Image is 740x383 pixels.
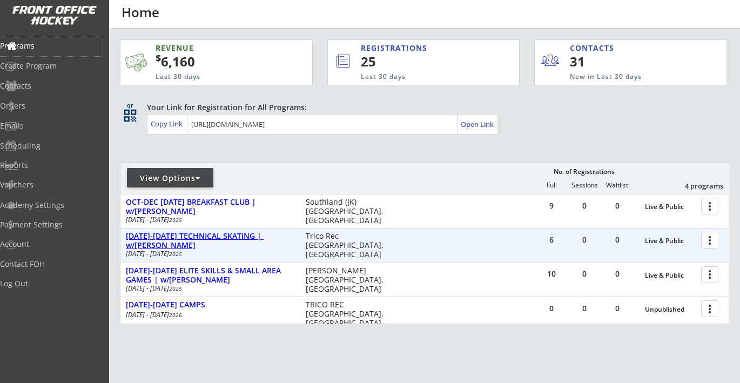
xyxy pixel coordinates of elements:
div: [DATE] - [DATE] [126,217,291,223]
div: 6 [535,236,568,244]
button: more_vert [701,300,718,317]
div: Last 30 days [156,72,264,82]
div: OCT-DEC [DATE] BREAKFAST CLUB | w/[PERSON_NAME] [126,198,294,216]
div: [DATE] - [DATE] [126,312,291,318]
div: Unpublished [645,306,696,313]
div: Trico Rec [GEOGRAPHIC_DATA], [GEOGRAPHIC_DATA] [306,232,391,259]
div: Waitlist [601,182,633,189]
div: Sessions [568,182,601,189]
div: TRICO REC [GEOGRAPHIC_DATA], [GEOGRAPHIC_DATA] [306,300,391,327]
div: REVENUE [156,43,264,53]
div: 0 [568,236,601,244]
div: CONTACTS [570,43,619,53]
div: 4 programs [667,181,723,191]
div: View Options [127,173,213,184]
div: 0 [568,305,601,312]
div: Last 30 days [361,72,475,82]
div: [DATE]-[DATE] ELITE SKILLS & SMALL AREA GAMES | w/[PERSON_NAME] [126,266,294,285]
em: 2026 [169,311,182,319]
em: 2025 [169,216,182,224]
div: No. of Registrations [550,168,617,176]
div: qr [123,102,136,109]
div: 0 [601,305,634,312]
div: 0 [568,202,601,210]
em: 2025 [169,250,182,258]
div: [DATE]-[DATE] CAMPS [126,300,294,310]
div: Live & Public [645,203,696,211]
div: 6,160 [156,52,278,71]
div: [PERSON_NAME] [GEOGRAPHIC_DATA], [GEOGRAPHIC_DATA] [306,266,391,293]
div: Copy Link [151,119,185,129]
div: Southland (JK) [GEOGRAPHIC_DATA], [GEOGRAPHIC_DATA] [306,198,391,225]
div: 0 [601,270,634,278]
div: REGISTRATIONS [361,43,473,53]
button: more_vert [701,266,718,283]
a: Open Link [461,117,495,132]
div: 9 [535,202,568,210]
div: 0 [601,202,634,210]
button: more_vert [701,232,718,248]
div: [DATE] - [DATE] [126,251,291,257]
div: 25 [361,52,483,71]
div: Live & Public [645,237,696,245]
div: New in Last 30 days [570,72,676,82]
div: Full [535,182,568,189]
div: 0 [535,305,568,312]
div: Live & Public [645,272,696,279]
div: [DATE]-[DATE] TECHNICAL SKATING | w/[PERSON_NAME] [126,232,294,250]
button: more_vert [701,198,718,214]
em: 2025 [169,285,182,292]
div: Open Link [461,120,495,129]
div: 10 [535,270,568,278]
button: qr_code [122,107,138,124]
div: 0 [601,236,634,244]
div: Your Link for Registration for All Programs: [147,102,696,113]
sup: $ [156,51,161,64]
div: 0 [568,270,601,278]
div: [DATE] - [DATE] [126,285,291,292]
div: 31 [570,52,636,71]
